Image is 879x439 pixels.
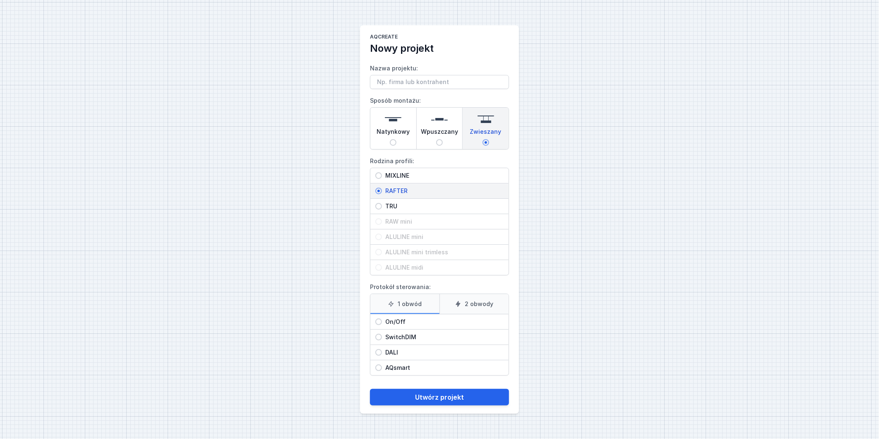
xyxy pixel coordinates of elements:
h2: Nowy projekt [370,42,509,55]
input: TRU [375,203,382,210]
input: MIXLINE [375,172,382,179]
label: Protokół sterowania: [370,280,509,376]
span: On/Off [382,318,504,326]
input: On/Off [375,318,382,325]
input: Wpuszczany [436,139,443,146]
label: Sposób montażu: [370,94,509,150]
span: DALI [382,348,504,357]
span: TRU [382,202,504,210]
input: DALI [375,349,382,356]
input: Zwieszany [483,139,489,146]
span: Zwieszany [470,128,502,139]
span: SwitchDIM [382,333,504,341]
h1: AQcreate [370,34,509,42]
label: 2 obwody [439,294,509,314]
span: AQsmart [382,364,504,372]
span: Natynkowy [377,128,410,139]
img: suspended.svg [478,111,494,128]
img: recessed.svg [431,111,448,128]
input: RAFTER [375,188,382,194]
span: RAFTER [382,187,504,195]
label: Rodzina profili: [370,154,509,275]
input: Natynkowy [390,139,396,146]
img: surface.svg [385,111,401,128]
label: 1 obwód [370,294,439,314]
label: Nazwa projektu: [370,62,509,89]
span: MIXLINE [382,171,504,180]
button: Utwórz projekt [370,389,509,405]
input: SwitchDIM [375,334,382,340]
input: AQsmart [375,364,382,371]
span: Wpuszczany [421,128,458,139]
input: Nazwa projektu: [370,75,509,89]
